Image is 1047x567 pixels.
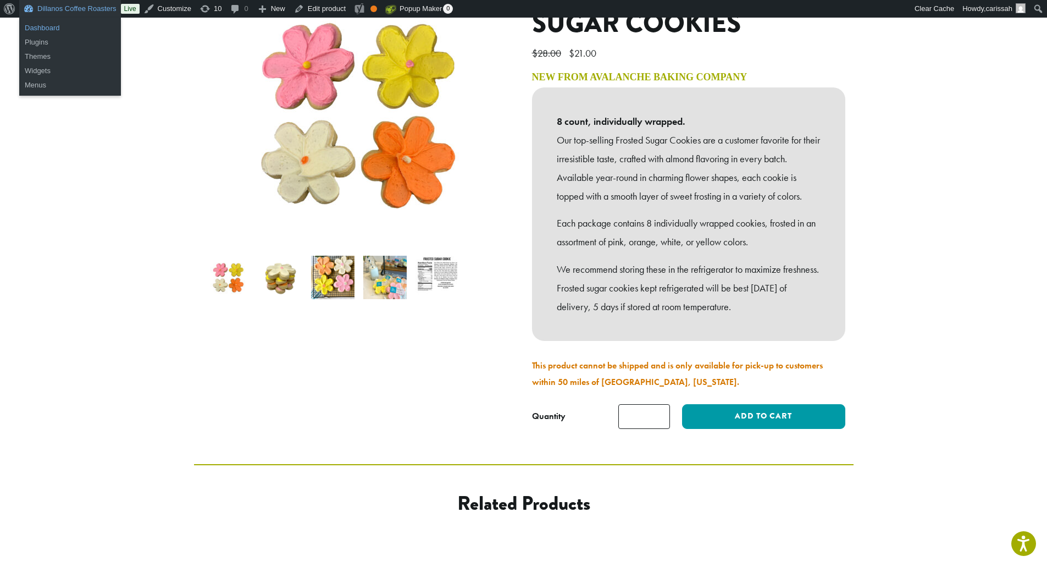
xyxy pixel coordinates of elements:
[682,404,845,429] button: Add to cart
[443,4,453,14] span: 0
[19,64,121,78] a: Widgets
[19,46,121,96] ul: Dillanos Coffee Roasters
[259,256,302,299] img: Frosted Flower Sugar Cookies - Image 2
[557,260,821,316] p: We recommend storing these in the refrigerator to maximize freshness. Frosted sugar cookies kept ...
[557,131,821,205] p: Our top-selling Frosted Sugar Cookies are a customer favorite for their irresistible taste, craft...
[19,78,121,92] a: Menus
[121,4,140,14] a: Live
[282,492,765,515] h2: Related products
[370,5,377,12] div: OK
[416,256,459,299] img: Frosted Flower Sugar Cookies - Image 5
[19,35,121,49] a: Plugins
[557,112,821,131] b: 8 count, individually wrapped.
[557,214,821,251] p: Each package contains 8 individually wrapped cookies, frosted in an assortment of pink, orange, w...
[532,71,747,82] a: New from Avalanche Baking Company
[363,256,407,299] img: Frosted Flower Sugar Cookies - Image 4
[532,410,566,423] div: Quantity
[207,256,250,299] img: Frosted Flower Sugar Cookies
[19,49,121,64] a: Themes
[532,47,538,59] span: $
[569,47,574,59] span: $
[19,18,121,53] ul: Dillanos Coffee Roasters
[532,360,823,388] a: This product cannot be shipped and is only available for pick-up to customers within 50 miles of ...
[19,21,121,35] a: Dashboard
[986,4,1012,13] span: carissah
[618,404,670,429] input: Product quantity
[311,256,354,299] img: Frosted Flower Sugar Cookies - Image 3
[532,47,564,59] bdi: 28.00
[569,47,599,59] bdi: 21.00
